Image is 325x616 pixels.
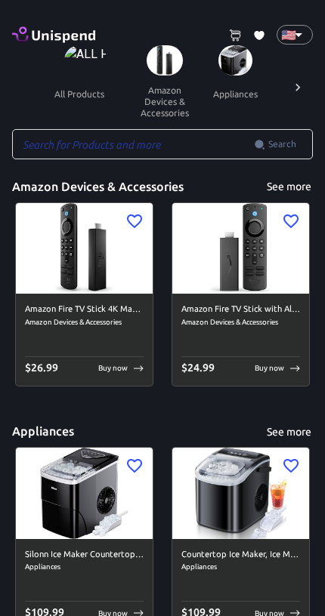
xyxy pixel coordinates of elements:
button: amazon devices & accessories [128,75,201,128]
button: appliances [201,75,270,112]
span: Amazon Devices & Accessories [181,316,300,328]
span: Amazon Devices & Accessories [25,316,144,328]
p: Buy now [98,362,128,374]
p: 🇺🇸 [281,26,289,44]
span: Search [268,137,296,152]
p: Buy now [255,362,284,374]
img: Amazon Devices & Accessories [147,45,183,75]
img: Amazon Fire TV Stick with Alexa Voice Remote (includes TV controls), free &amp; live TV without c... [172,203,309,294]
span: $ 24.99 [181,362,215,374]
h6: Amazon Fire TV Stick 4K Max streaming device, Wi-Fi 6, Alexa Voice Remote (includes TV controls) [25,303,144,316]
div: 🇺🇸 [277,25,313,45]
img: Amazon Fire TV Stick 4K Max streaming device, Wi-Fi 6, Alexa Voice Remote (includes TV controls) ... [16,203,153,294]
button: See more [265,177,313,196]
button: See more [265,423,313,442]
h6: Silonn Ice Maker Countertop, 9 Cubes Ready in 6 Mins, 26lbs in 24Hrs, Self-Cleaning Ice Machine w... [25,548,144,562]
span: $ 26.99 [25,362,58,374]
h5: Amazon Devices & Accessories [12,179,184,195]
span: Appliances [25,561,144,573]
button: all products [42,75,116,112]
img: Silonn Ice Maker Countertop, 9 Cubes Ready in 6 Mins, 26lbs in 24Hrs, Self-Cleaning Ice Machine w... [16,448,153,539]
img: ALL PRODUCTS [64,45,107,75]
h6: Amazon Fire TV Stick with Alexa Voice Remote (includes TV controls), free &amp; live TV without c... [181,303,300,316]
span: Appliances [181,561,300,573]
h5: Appliances [12,423,74,439]
h6: Countertop Ice Maker, Ice Maker Machine 6 Mins 9 Bullet Ice, 26.5lbs/24Hrs, Portable Ice Maker Ma... [181,548,300,562]
img: Countertop Ice Maker, Ice Maker Machine 6 Mins 9 Bullet Ice, 26.5lbs/24Hrs, Portable Ice Maker Ma... [172,448,309,539]
input: Search for Products and more [12,129,254,159]
img: Appliances [218,45,253,75]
